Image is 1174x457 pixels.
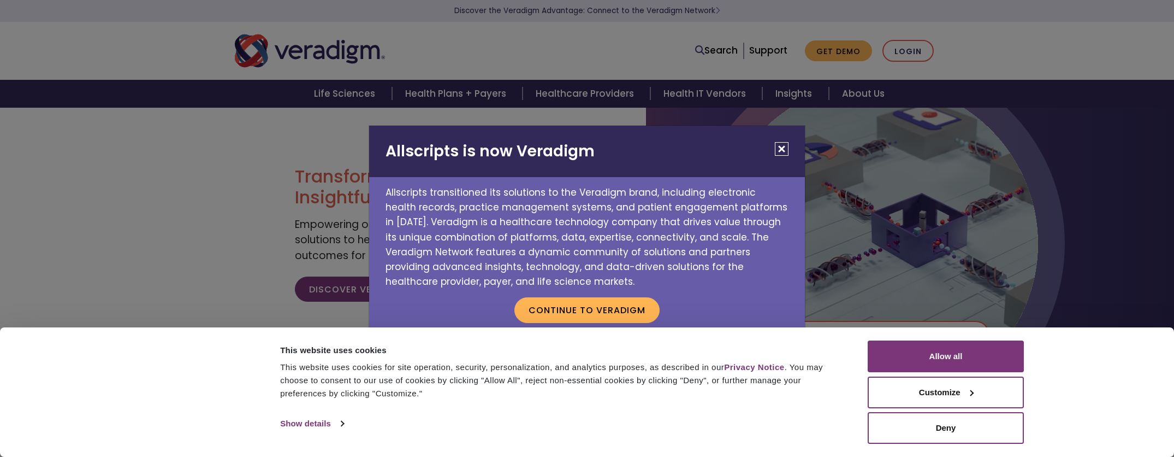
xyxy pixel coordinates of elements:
button: Customize [868,377,1024,408]
button: Allow all [868,341,1024,372]
p: Allscripts transitioned its solutions to the Veradigm brand, including electronic health records,... [369,177,805,289]
h2: Allscripts is now Veradigm [369,126,805,177]
a: Show details [280,415,343,432]
button: Deny [868,412,1024,444]
div: This website uses cookies [280,344,843,357]
button: Continue to Veradigm [514,297,660,323]
button: Close [775,142,788,156]
div: This website uses cookies for site operation, security, personalization, and analytics purposes, ... [280,361,843,400]
a: Privacy Notice [724,362,784,372]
